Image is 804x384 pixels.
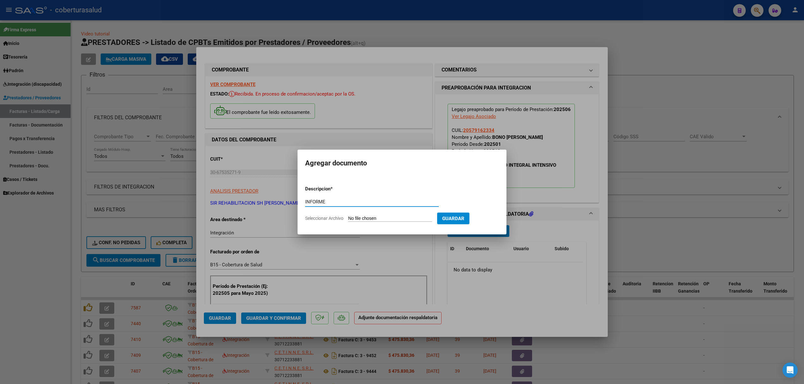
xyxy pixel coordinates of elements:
span: Seleccionar Archivo [305,216,343,221]
h2: Agregar documento [305,157,499,169]
span: Guardar [442,216,464,221]
div: Open Intercom Messenger [782,362,798,378]
button: Guardar [437,213,469,224]
p: Descripcion [305,185,363,193]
